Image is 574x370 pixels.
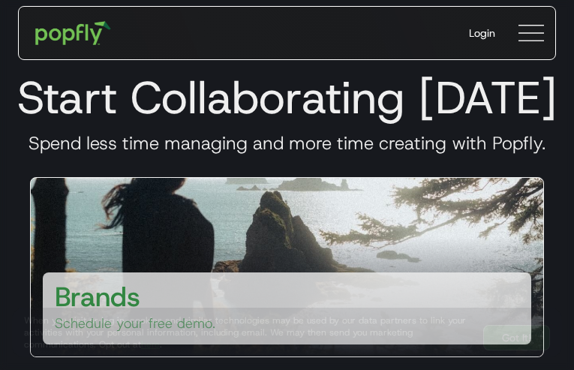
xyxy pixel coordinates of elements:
h1: Start Collaborating [DATE] [12,71,562,125]
a: Login [457,14,507,53]
a: here [141,338,160,350]
a: Got It! [483,325,550,350]
h3: Brands [55,278,140,314]
h3: Spend less time managing and more time creating with Popfly. [12,132,562,155]
div: When you visit or log in, cookies and similar technologies may be used by our data partners to li... [24,314,471,350]
div: Login [469,26,495,41]
a: home [25,11,122,56]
